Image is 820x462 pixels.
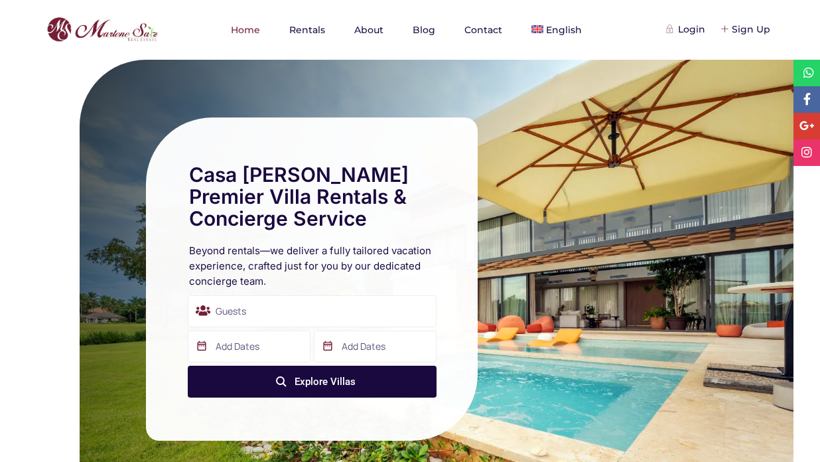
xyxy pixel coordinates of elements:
[189,243,435,289] h2: Beyond rentals—we deliver a fully tailored vacation experience, crafted just for you by our dedic...
[314,331,437,362] input: Add Dates
[546,24,582,36] span: English
[188,366,437,398] button: Explore Villas
[188,331,310,362] input: Add Dates
[668,22,705,37] div: Login
[188,295,437,327] div: Guests
[43,14,161,46] img: logo
[189,164,435,230] h1: Casa [PERSON_NAME] Premier Villa Rentals & Concierge Service
[722,22,770,37] div: Sign Up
